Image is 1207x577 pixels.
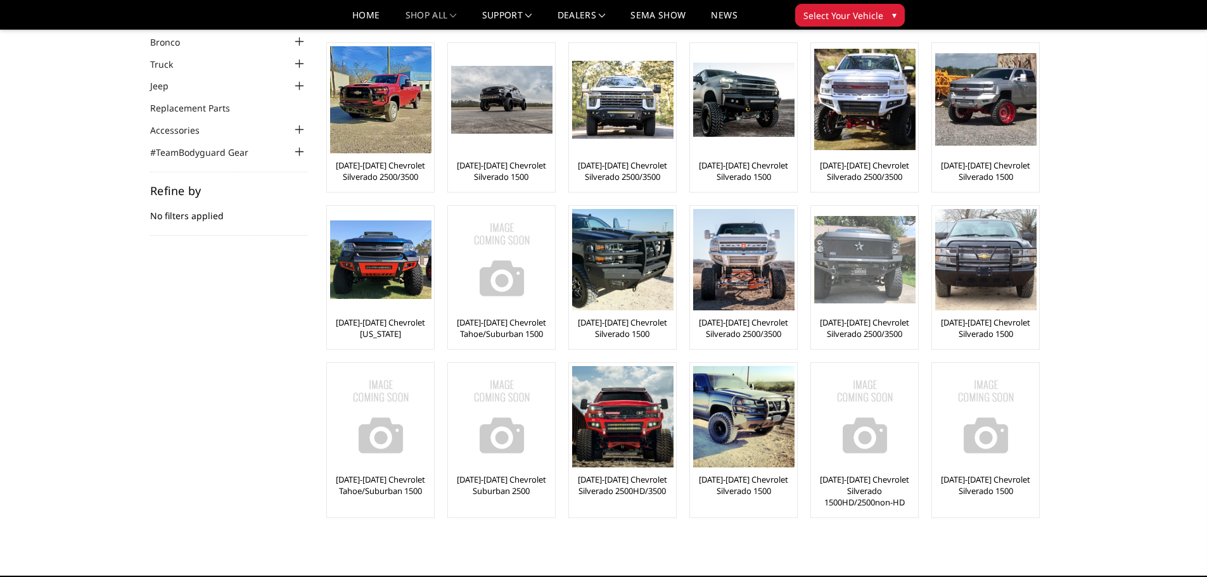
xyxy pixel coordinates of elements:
span: Select Your Vehicle [803,9,883,22]
img: No Image [451,366,552,467]
a: Truck [150,58,189,71]
a: [DATE]-[DATE] Chevrolet Silverado 1500 [693,474,794,497]
a: [DATE]-[DATE] Chevrolet Silverado 2500/3500 [814,160,915,182]
a: Replacement Parts [150,101,246,115]
a: [DATE]-[DATE] Chevrolet Tahoe/Suburban 1500 [330,474,431,497]
a: Bronco [150,35,196,49]
a: Support [482,11,532,29]
img: No Image [330,366,431,467]
a: [DATE]-[DATE] Chevrolet Silverado 1500 [451,160,552,182]
a: [DATE]-[DATE] Chevrolet Silverado 1500 [935,474,1036,497]
div: No filters applied [150,185,307,236]
a: News [711,11,737,29]
a: [DATE]-[DATE] Chevrolet Silverado 1500 [693,160,794,182]
a: [DATE]-[DATE] Chevrolet Silverado 1500 [935,317,1036,339]
a: No Image [451,209,552,310]
span: ▾ [892,8,897,22]
a: shop all [406,11,457,29]
img: No Image [451,209,552,310]
a: [DATE]-[DATE] Chevrolet Silverado 1500HD/2500non-HD [814,474,915,508]
a: No Image [935,366,1036,467]
a: No Image [451,366,552,467]
a: Jeep [150,79,184,92]
button: Select Your Vehicle [795,4,905,27]
a: [DATE]-[DATE] Chevrolet Suburban 2500 [451,474,552,497]
a: Dealers [558,11,606,29]
h5: Refine by [150,185,307,196]
a: [DATE]-[DATE] Chevrolet Silverado 2500/3500 [330,160,431,182]
a: No Image [330,366,431,467]
iframe: Chat Widget [1144,516,1207,577]
a: [DATE]-[DATE] Chevrolet Silverado 1500 [935,160,1036,182]
a: [DATE]-[DATE] Chevrolet [US_STATE] [330,317,431,339]
a: [DATE]-[DATE] Chevrolet Silverado 2500/3500 [572,160,673,182]
a: Accessories [150,124,215,137]
a: SEMA Show [630,11,686,29]
a: Home [352,11,380,29]
a: [DATE]-[DATE] Chevrolet Silverado 2500HD/3500 [572,474,673,497]
img: No Image [935,366,1037,467]
a: [DATE]-[DATE] Chevrolet Tahoe/Suburban 1500 [451,317,552,339]
a: #TeamBodyguard Gear [150,146,264,159]
a: [DATE]-[DATE] Chevrolet Silverado 2500/3500 [693,317,794,339]
a: [DATE]-[DATE] Chevrolet Silverado 2500/3500 [814,317,915,339]
a: [DATE]-[DATE] Chevrolet Silverado 1500 [572,317,673,339]
img: No Image [814,366,916,467]
a: No Image [814,366,915,467]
